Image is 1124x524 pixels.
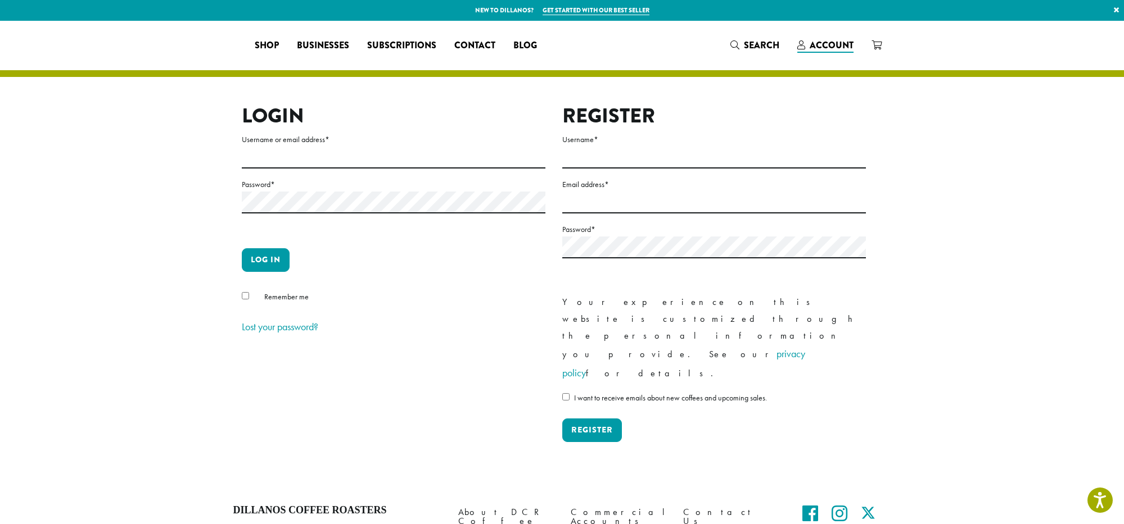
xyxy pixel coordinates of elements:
span: Account [810,39,854,52]
label: Email address [562,177,866,192]
a: Shop [246,37,288,54]
span: Businesses [297,39,349,53]
span: Subscriptions [367,39,436,53]
label: Password [242,177,545,192]
a: Lost your password? [242,320,318,333]
span: I want to receive emails about new coffees and upcoming sales. [574,393,767,403]
a: privacy policy [562,347,805,379]
label: Username or email address [242,133,545,147]
h2: Register [562,104,866,128]
input: I want to receive emails about new coffees and upcoming sales. [562,393,570,400]
span: Remember me [264,291,309,302]
span: Search [744,39,779,52]
span: Shop [255,39,279,53]
p: Your experience on this website is customized through the personal information you provide. See o... [562,294,866,382]
h2: Login [242,104,545,128]
label: Password [562,222,866,236]
label: Username [562,133,866,147]
span: Contact [454,39,495,53]
a: Search [721,36,788,54]
a: Get started with our best seller [543,6,649,15]
button: Register [562,418,622,442]
button: Log in [242,248,290,272]
h4: Dillanos Coffee Roasters [233,504,441,517]
span: Blog [513,39,537,53]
